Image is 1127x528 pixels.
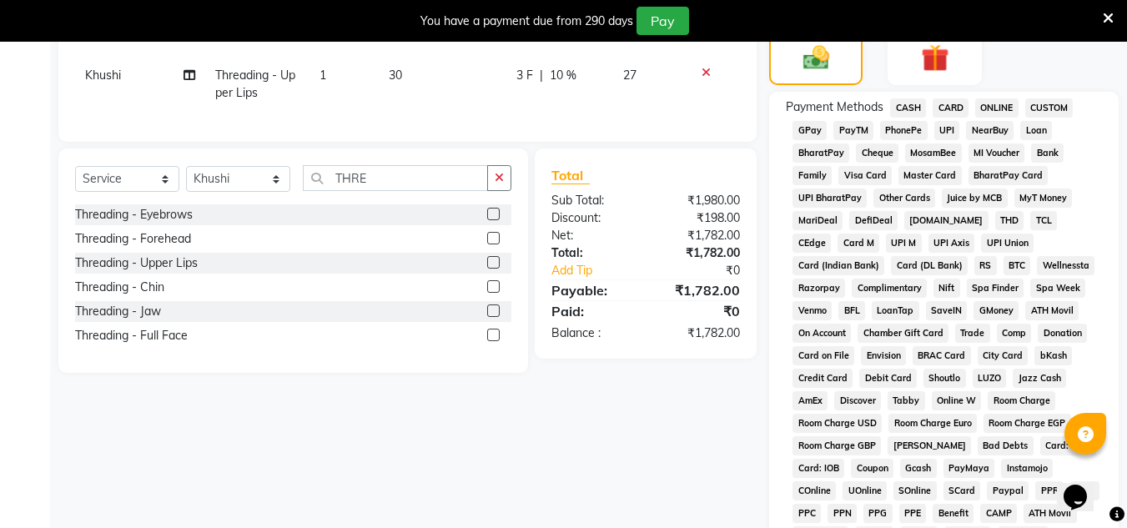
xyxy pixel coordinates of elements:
[623,68,636,83] span: 27
[981,234,1034,253] span: UPI Union
[646,280,752,300] div: ₹1,782.00
[85,68,121,83] span: Khushi
[934,121,960,140] span: UPI
[1004,256,1031,275] span: BTC
[888,391,925,410] span: Tabby
[880,121,928,140] span: PhonePe
[838,234,879,253] span: Card M
[551,167,590,184] span: Total
[834,391,881,410] span: Discover
[873,189,935,208] span: Other Cards
[646,244,752,262] div: ₹1,782.00
[75,230,191,248] div: Threading - Forehead
[646,209,752,227] div: ₹198.00
[969,166,1049,185] span: BharatPay Card
[932,391,982,410] span: Online W
[933,504,974,523] span: Benefit
[795,43,838,73] img: _cash.svg
[904,211,989,230] span: [DOMAIN_NAME]
[928,234,975,253] span: UPI Axis
[987,481,1029,500] span: Paypal
[792,481,836,500] span: COnline
[1037,256,1094,275] span: Wellnessta
[786,98,883,116] span: Payment Methods
[792,459,844,478] span: Card: IOB
[969,143,1025,163] span: MI Voucher
[540,67,543,84] span: |
[539,209,646,227] div: Discount:
[858,324,948,343] span: Chamber Gift Card
[646,192,752,209] div: ₹1,980.00
[792,369,853,388] span: Credit Card
[872,301,919,320] span: LoanTap
[646,324,752,342] div: ₹1,782.00
[984,414,1071,433] span: Room Charge EGP
[975,98,1019,118] span: ONLINE
[792,414,882,433] span: Room Charge USD
[978,436,1034,455] span: Bad Debts
[851,459,893,478] span: Coupon
[933,279,960,298] span: Nift
[926,301,968,320] span: SaveIN
[1001,459,1053,478] span: Instamojo
[75,279,164,296] div: Threading - Chin
[1035,481,1064,500] span: PPR
[792,301,832,320] span: Venmo
[792,234,831,253] span: CEdge
[838,166,892,185] span: Visa Card
[539,301,646,321] div: Paid:
[988,391,1055,410] span: Room Charge
[1025,98,1074,118] span: CUSTOM
[539,280,646,300] div: Payable:
[664,262,753,279] div: ₹0
[319,68,326,83] span: 1
[995,211,1024,230] span: THD
[539,192,646,209] div: Sub Total:
[966,121,1014,140] span: NearBuy
[893,481,937,500] span: SOnline
[974,301,1019,320] span: GMoney
[856,143,898,163] span: Cheque
[539,244,646,262] div: Total:
[539,227,646,244] div: Net:
[943,459,995,478] span: PayMaya
[838,301,865,320] span: BFL
[888,414,977,433] span: Room Charge Euro
[792,436,881,455] span: Room Charge GBP
[646,301,752,321] div: ₹0
[890,98,926,118] span: CASH
[792,211,843,230] span: MariDeal
[843,481,887,500] span: UOnline
[888,436,971,455] span: [PERSON_NAME]
[1014,189,1073,208] span: MyT Money
[1040,436,1097,455] span: Card: IDFC
[833,121,873,140] span: PayTM
[420,13,633,30] div: You have a payment due from 290 days
[1057,461,1110,511] iframe: chat widget
[955,324,990,343] span: Trade
[1030,211,1057,230] span: TCL
[75,254,198,272] div: Threading - Upper Lips
[899,504,927,523] span: PPE
[849,211,898,230] span: DefiDeal
[389,68,402,83] span: 30
[973,369,1007,388] span: LUZO
[863,504,893,523] span: PPG
[942,189,1008,208] span: Juice by MCB
[943,481,981,500] span: SCard
[215,68,295,100] span: Threading - Upper Lips
[1020,121,1052,140] span: Loan
[792,256,884,275] span: Card (Indian Bank)
[792,279,845,298] span: Razorpay
[516,67,533,84] span: 3 F
[852,279,927,298] span: Complimentary
[1030,279,1085,298] span: Spa Week
[792,324,851,343] span: On Account
[539,262,663,279] a: Add Tip
[900,459,937,478] span: Gcash
[1031,143,1064,163] span: Bank
[913,41,958,75] img: _gift.svg
[913,346,971,365] span: BRAC Card
[1013,369,1066,388] span: Jazz Cash
[792,391,828,410] span: AmEx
